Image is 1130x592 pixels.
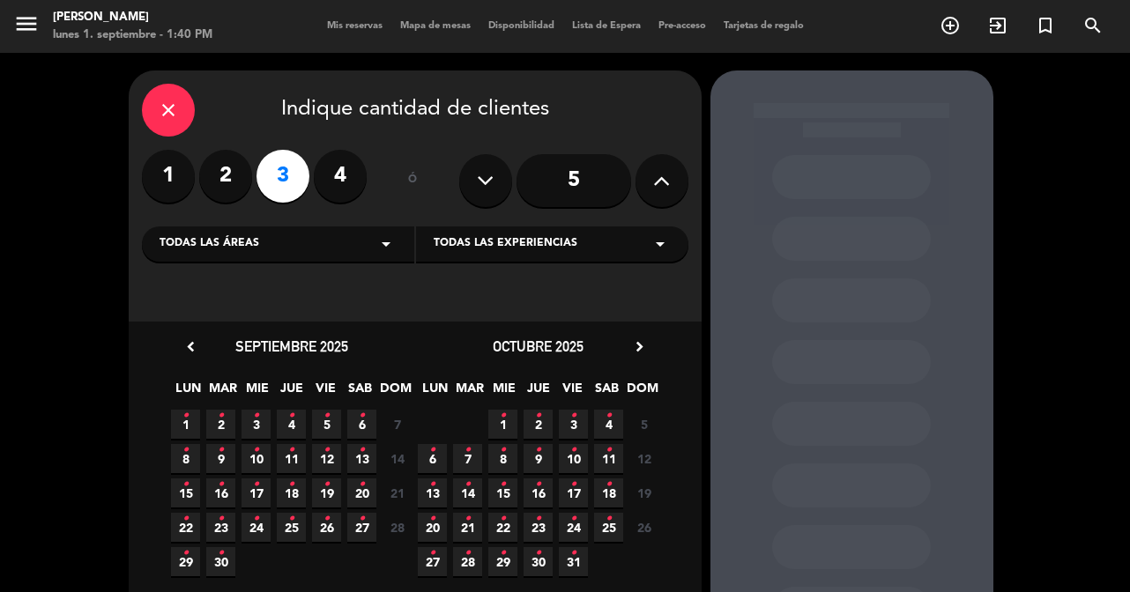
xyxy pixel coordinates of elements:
[606,505,612,533] i: •
[570,470,576,499] i: •
[171,547,200,576] span: 29
[13,11,40,37] i: menu
[453,478,482,507] span: 14
[429,505,435,533] i: •
[606,436,612,464] i: •
[630,337,649,356] i: chevron_right
[570,402,576,430] i: •
[500,470,506,499] i: •
[594,444,623,473] span: 11
[488,478,517,507] span: 15
[288,505,294,533] i: •
[500,539,506,567] i: •
[182,539,189,567] i: •
[465,539,471,567] i: •
[383,410,412,439] span: 7
[256,150,309,203] label: 3
[594,513,623,542] span: 25
[182,470,189,499] i: •
[242,444,271,473] span: 10
[594,478,623,507] span: 18
[206,513,235,542] span: 23
[277,478,306,507] span: 18
[453,547,482,576] span: 28
[465,436,471,464] i: •
[312,410,341,439] span: 5
[570,505,576,533] i: •
[206,547,235,576] span: 30
[535,436,541,464] i: •
[524,478,553,507] span: 16
[558,378,587,407] span: VIE
[218,436,224,464] i: •
[987,15,1008,36] i: exit_to_app
[535,470,541,499] i: •
[53,9,212,26] div: [PERSON_NAME]
[171,410,200,439] span: 1
[524,547,553,576] span: 30
[940,15,961,36] i: add_circle_outline
[206,444,235,473] span: 9
[488,444,517,473] span: 8
[524,410,553,439] span: 2
[218,539,224,567] i: •
[277,410,306,439] span: 4
[288,470,294,499] i: •
[253,402,259,430] i: •
[171,444,200,473] span: 8
[418,513,447,542] span: 20
[629,513,658,542] span: 26
[182,505,189,533] i: •
[420,378,450,407] span: LUN
[288,436,294,464] i: •
[383,444,412,473] span: 14
[346,378,375,407] span: SAB
[312,513,341,542] span: 26
[359,505,365,533] i: •
[312,478,341,507] span: 19
[488,410,517,439] span: 1
[489,378,518,407] span: MIE
[629,444,658,473] span: 12
[493,337,584,355] span: octubre 2025
[13,11,40,43] button: menu
[480,21,563,31] span: Disponibilidad
[380,378,409,407] span: DOM
[570,436,576,464] i: •
[391,21,480,31] span: Mapa de mesas
[208,378,237,407] span: MAR
[347,444,376,473] span: 13
[429,539,435,567] i: •
[465,505,471,533] i: •
[563,21,650,31] span: Lista de Espera
[323,470,330,499] i: •
[418,547,447,576] span: 27
[347,410,376,439] span: 6
[182,436,189,464] i: •
[453,444,482,473] span: 7
[253,470,259,499] i: •
[650,21,715,31] span: Pre-acceso
[559,547,588,576] span: 31
[323,505,330,533] i: •
[559,513,588,542] span: 24
[142,84,688,137] div: Indique cantidad de clientes
[314,150,367,203] label: 4
[218,505,224,533] i: •
[347,513,376,542] span: 27
[288,402,294,430] i: •
[242,478,271,507] span: 17
[594,410,623,439] span: 4
[455,378,484,407] span: MAR
[592,378,621,407] span: SAB
[418,444,447,473] span: 6
[429,470,435,499] i: •
[206,410,235,439] span: 2
[318,21,391,31] span: Mis reservas
[606,402,612,430] i: •
[606,470,612,499] i: •
[242,378,271,407] span: MIE
[242,513,271,542] span: 24
[715,21,813,31] span: Tarjetas de regalo
[174,378,203,407] span: LUN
